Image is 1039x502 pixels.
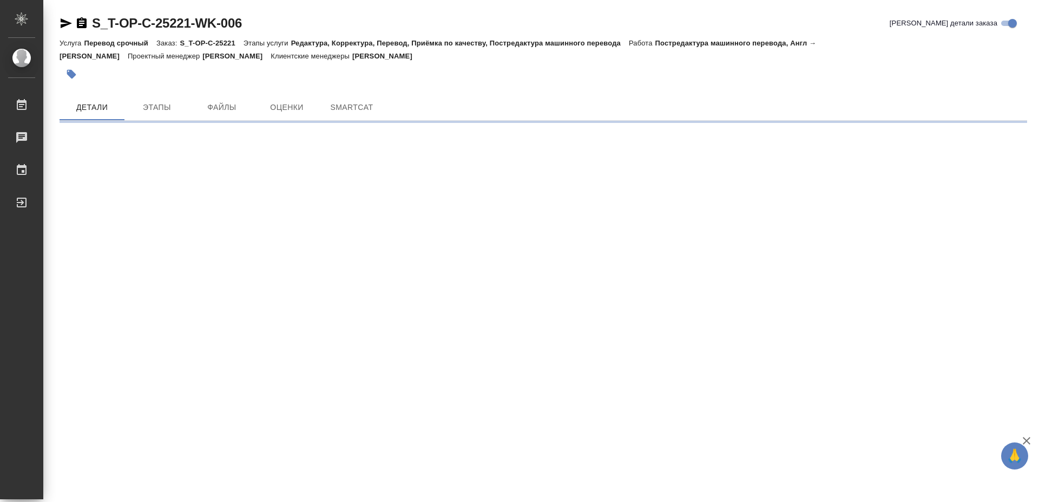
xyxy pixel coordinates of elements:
a: S_T-OP-C-25221-WK-006 [92,16,242,30]
p: [PERSON_NAME] [202,52,271,60]
button: 🙏 [1001,442,1028,470]
p: S_T-OP-C-25221 [180,39,243,47]
span: Оценки [261,101,313,114]
span: [PERSON_NAME] детали заказа [890,18,997,29]
span: SmartCat [326,101,378,114]
p: Перевод срочный [84,39,156,47]
p: Редактура, Корректура, Перевод, Приёмка по качеству, Постредактура машинного перевода [291,39,629,47]
p: [PERSON_NAME] [352,52,420,60]
span: Этапы [131,101,183,114]
span: Детали [66,101,118,114]
p: Проектный менеджер [128,52,202,60]
button: Скопировать ссылку [75,17,88,30]
p: Работа [629,39,655,47]
p: Услуга [60,39,84,47]
span: Файлы [196,101,248,114]
span: 🙏 [1005,445,1024,467]
p: Заказ: [156,39,180,47]
button: Скопировать ссылку для ЯМессенджера [60,17,73,30]
p: Клиентские менеджеры [271,52,352,60]
button: Добавить тэг [60,62,83,86]
p: Этапы услуги [244,39,291,47]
